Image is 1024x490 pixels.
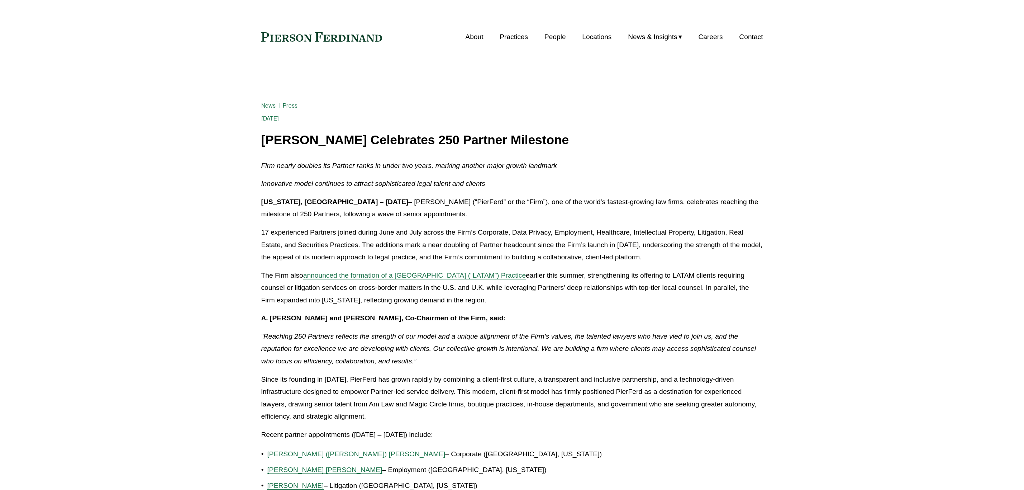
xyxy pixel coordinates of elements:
strong: [US_STATE], [GEOGRAPHIC_DATA] – [DATE] [261,198,409,206]
a: About [465,30,483,44]
p: 17 experienced Partners joined during June and July across the Firm’s Corporate, Data Privacy, Em... [261,226,763,264]
a: announced the formation of a [GEOGRAPHIC_DATA] (“LATAM”) Practice [303,272,526,279]
p: The Firm also earlier this summer, strengthening its offering to LATAM clients requiring counsel ... [261,269,763,307]
a: [PERSON_NAME] ([PERSON_NAME]) [PERSON_NAME] [267,450,446,458]
a: folder dropdown [628,30,682,44]
h1: [PERSON_NAME] Celebrates 250 Partner Milestone [261,133,763,147]
p: – Employment ([GEOGRAPHIC_DATA], [US_STATE]) [267,464,763,476]
a: News [261,102,276,109]
a: Press [283,102,297,109]
em: Firm nearly doubles its Partner ranks in under two years, marking another major growth landmark [261,162,557,169]
span: [DATE] [261,115,279,122]
p: – [PERSON_NAME] (“PierFerd” or the “Firm”), one of the world’s fastest-growing law firms, celebra... [261,196,763,221]
em: “Reaching 250 Partners reflects the strength of our model and a unique alignment of the Firm’s va... [261,333,758,365]
span: News & Insights [628,31,677,43]
a: [PERSON_NAME] [PERSON_NAME] [267,466,382,473]
a: Practices [500,30,528,44]
p: – Corporate ([GEOGRAPHIC_DATA], [US_STATE]) [267,448,763,461]
a: Locations [582,30,611,44]
p: Since its founding in [DATE], PierFerd has grown rapidly by combining a client-first culture, a t... [261,373,763,423]
strong: A. [PERSON_NAME] and [PERSON_NAME], Co-Chairmen of the Firm, said: [261,314,506,322]
a: Contact [739,30,763,44]
a: [PERSON_NAME] [267,482,324,489]
a: Careers [698,30,723,44]
p: Recent partner appointments ([DATE] – [DATE]) include: [261,429,763,441]
em: Innovative model continues to attract sophisticated legal talent and clients [261,180,485,187]
a: People [544,30,566,44]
